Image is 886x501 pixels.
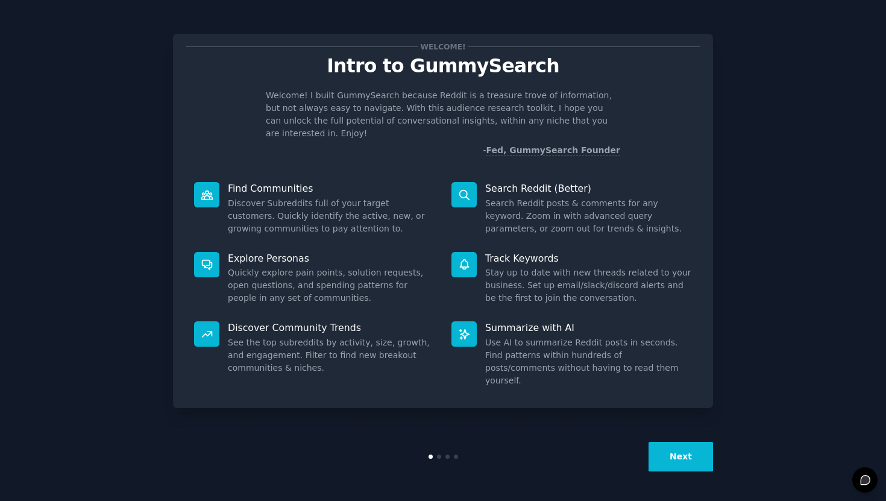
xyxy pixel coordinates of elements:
[485,266,692,304] dd: Stay up to date with new threads related to your business. Set up email/slack/discord alerts and ...
[228,182,435,195] p: Find Communities
[266,89,620,140] p: Welcome! I built GummySearch because Reddit is a treasure trove of information, but not always ea...
[485,197,692,235] dd: Search Reddit posts & comments for any keyword. Zoom in with advanced query parameters, or zoom o...
[485,252,692,265] p: Track Keywords
[485,336,692,387] dd: Use AI to summarize Reddit posts in seconds. Find patterns within hundreds of posts/comments with...
[485,182,692,195] p: Search Reddit (Better)
[649,442,713,471] button: Next
[186,55,700,77] p: Intro to GummySearch
[485,321,692,334] p: Summarize with AI
[228,336,435,374] dd: See the top subreddits by activity, size, growth, and engagement. Filter to find new breakout com...
[228,252,435,265] p: Explore Personas
[228,266,435,304] dd: Quickly explore pain points, solution requests, open questions, and spending patterns for people ...
[228,321,435,334] p: Discover Community Trends
[483,144,620,157] div: -
[486,145,620,156] a: Fed, GummySearch Founder
[418,40,468,53] span: Welcome!
[228,197,435,235] dd: Discover Subreddits full of your target customers. Quickly identify the active, new, or growing c...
